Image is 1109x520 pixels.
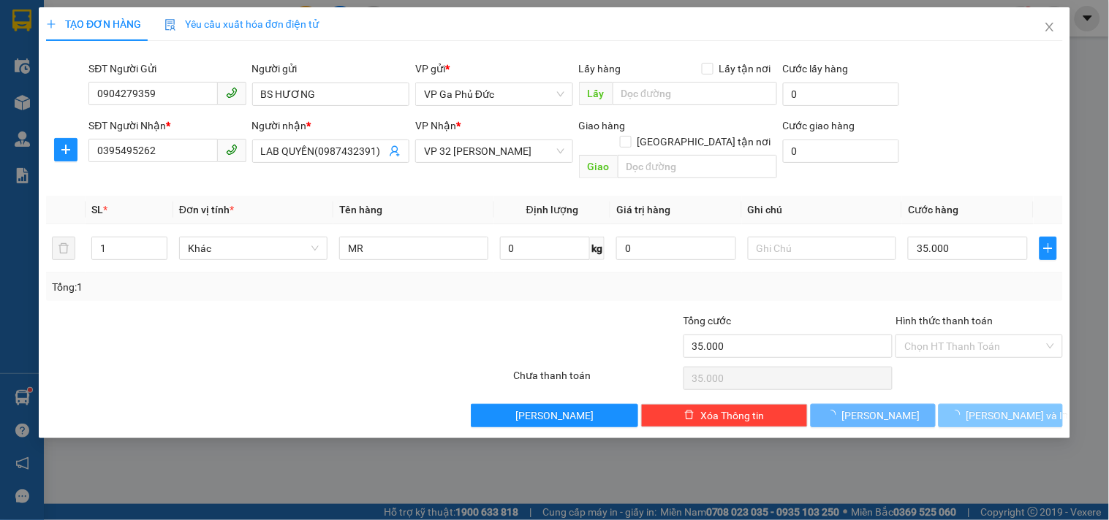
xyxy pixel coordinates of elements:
input: Dọc đường [613,82,777,105]
span: Giá trị hàng [616,204,670,215]
span: Khác [188,237,319,259]
span: Lấy hàng [579,63,621,74]
button: plus [1040,237,1057,260]
input: Cước lấy hàng [783,83,900,106]
span: [GEOGRAPHIC_DATA] tận nơi [632,134,777,150]
span: Yêu cầu xuất hóa đơn điện tử [164,18,319,30]
span: loading [826,410,842,420]
input: Dọc đường [618,155,777,178]
button: delete [52,237,75,260]
span: Lấy tận nơi [714,61,777,77]
li: Hotline: 1900400028 [137,80,611,98]
label: Cước giao hàng [783,120,855,131]
span: [PERSON_NAME] và In [966,408,1069,424]
span: Lấy [579,82,613,105]
span: delete [684,410,694,421]
span: phone [226,87,238,99]
span: Đơn vị tính [179,204,234,215]
span: VP Ga Phủ Đức [424,83,564,105]
span: [PERSON_NAME] [842,408,920,424]
div: Người gửi [252,61,409,77]
span: VP Nhận [415,120,456,131]
span: kg [590,237,605,260]
label: Cước lấy hàng [783,63,849,74]
span: Cước hàng [908,204,958,215]
button: deleteXóa Thông tin [641,404,808,427]
span: user-add [389,145,401,157]
span: Tổng cước [684,315,732,326]
button: plus [54,138,77,161]
div: SĐT Người Gửi [88,61,246,77]
span: Định lượng [526,204,578,215]
span: SL [91,204,103,215]
img: icon [164,19,176,31]
input: 0 [616,237,736,260]
div: Người nhận [252,118,409,134]
span: Giao [579,155,618,178]
input: VD: Bàn, Ghế [339,237,488,260]
th: Ghi chú [742,196,902,224]
span: phone [226,144,238,156]
div: Tổng: 1 [52,279,429,295]
span: plus [55,144,77,156]
label: Hình thức thanh toán [896,315,993,326]
span: plus [46,19,56,29]
div: VP gửi [415,61,572,77]
span: TẠO ĐƠN HÀNG [46,18,141,30]
button: [PERSON_NAME] [471,404,637,427]
span: Giao hàng [579,120,626,131]
span: plus [1040,242,1056,254]
button: [PERSON_NAME] [811,404,935,427]
span: Tên hàng [339,204,382,215]
li: Số nhà [STREET_ADDRESS][PERSON_NAME] [137,61,611,80]
span: [PERSON_NAME] [515,408,594,424]
div: SĐT Người Nhận [88,118,246,134]
span: VP 32 Mạc Thái Tổ [424,140,564,162]
input: Cước giao hàng [783,139,900,163]
input: Ghi Chú [748,237,896,260]
span: loading [950,410,966,420]
span: close [1044,21,1056,33]
b: Công ty TNHH Trọng Hiếu Phú Thọ - Nam Cường Limousine [178,17,571,57]
button: [PERSON_NAME] và In [939,404,1063,427]
div: Chưa thanh toán [512,367,681,393]
span: Xóa Thông tin [700,408,764,424]
button: Close [1029,7,1070,48]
